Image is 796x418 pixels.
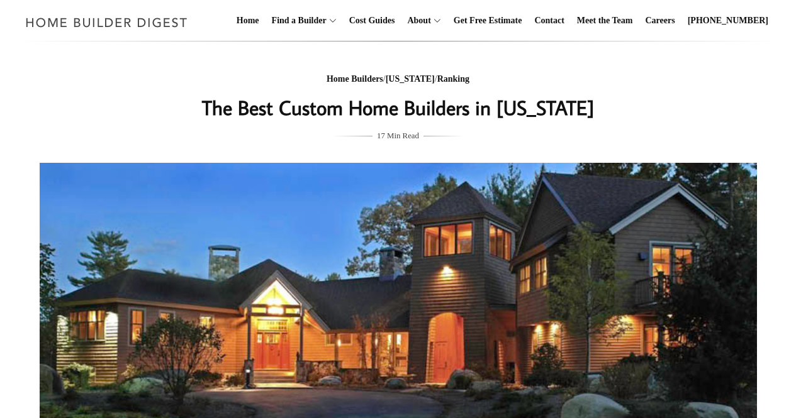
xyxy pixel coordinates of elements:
div: / / [147,72,649,87]
a: Cost Guides [344,1,400,41]
a: About [402,1,430,41]
a: Find a Builder [267,1,327,41]
a: [PHONE_NUMBER] [683,1,773,41]
a: Careers [641,1,680,41]
a: Contact [529,1,569,41]
a: Home Builders [327,74,383,84]
a: Home [232,1,264,41]
span: 17 Min Read [377,129,419,143]
img: Home Builder Digest [20,10,193,35]
a: Get Free Estimate [449,1,527,41]
a: [US_STATE] [386,74,435,84]
h1: The Best Custom Home Builders in [US_STATE] [147,92,649,123]
a: Meet the Team [572,1,638,41]
a: Ranking [437,74,469,84]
